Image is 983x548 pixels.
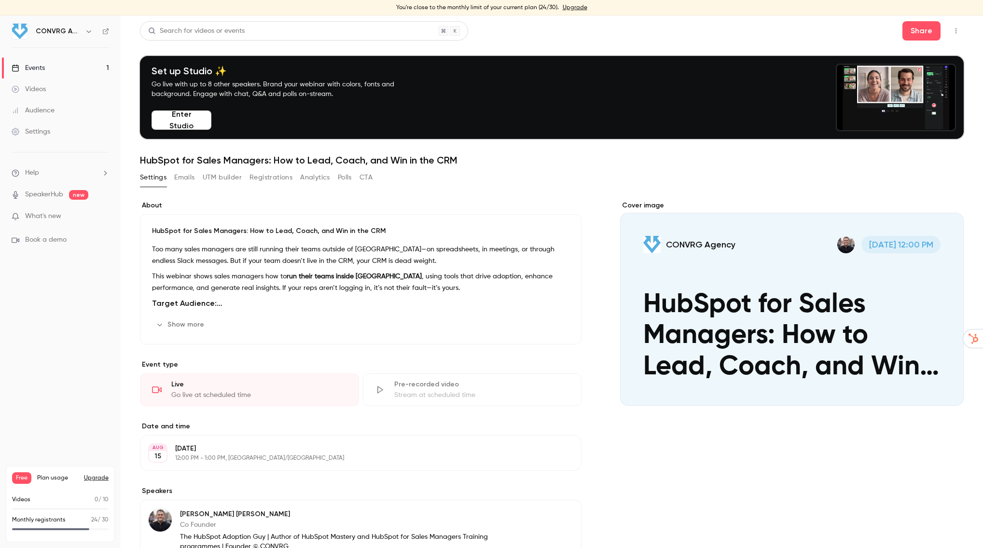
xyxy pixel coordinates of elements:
button: CTA [360,170,373,185]
p: HubSpot for Sales Managers: How to Lead, Coach, and Win in the CRM [152,226,569,236]
p: Too many sales managers are still running their teams outside of [GEOGRAPHIC_DATA]—on spreadsheet... [152,244,569,267]
p: 15 [154,452,161,461]
p: Go live with up to 8 other speakers. Brand your webinar with colors, fonts and background. Engage... [152,80,417,99]
div: Settings [12,127,50,137]
a: SpeakerHub [25,190,63,200]
li: help-dropdown-opener [12,168,109,178]
div: Events [12,63,45,73]
span: Help [25,168,39,178]
label: Date and time [140,422,581,431]
button: Polls [338,170,352,185]
p: Videos [12,495,30,504]
p: This webinar shows sales managers how to , using tools that drive adoption, enhance performance, ... [152,271,569,294]
span: What's new [25,211,61,221]
button: Upgrade [84,474,109,482]
span: 0 [95,497,98,503]
div: Pre-recorded video [394,380,570,389]
div: Stream at scheduled time [394,390,570,400]
div: Go live at scheduled time [171,390,347,400]
h4: Set up Studio ✨ [152,65,417,77]
img: CONVRG Agency [12,24,28,39]
button: Show more [152,317,210,332]
img: Tony Dowling [149,508,172,532]
strong: run their teams inside [GEOGRAPHIC_DATA] [287,273,422,280]
p: Co Founder [180,520,519,530]
div: Pre-recorded videoStream at scheduled time [363,373,582,406]
span: Book a demo [25,235,67,245]
a: Upgrade [563,4,587,12]
h6: CONVRG Agency [36,27,81,36]
label: Cover image [620,201,964,210]
p: Monthly registrants [12,516,66,524]
button: Analytics [300,170,330,185]
span: 24 [91,517,97,523]
div: Live [171,380,347,389]
div: Search for videos or events [148,26,245,36]
h1: HubSpot for Sales Managers: How to Lead, Coach, and Win in the CRM [140,154,964,166]
button: Registrations [249,170,292,185]
button: Settings [140,170,166,185]
div: LiveGo live at scheduled time [140,373,359,406]
div: AUG [149,444,166,451]
p: 12:00 PM - 1:00 PM, [GEOGRAPHIC_DATA]/[GEOGRAPHIC_DATA] [175,454,530,462]
p: / 30 [91,516,109,524]
p: Event type [140,360,581,370]
strong: Target Audience: [152,299,222,308]
p: [DATE] [175,444,530,453]
button: UTM builder [203,170,242,185]
button: Enter Studio [152,110,211,130]
span: Free [12,472,31,484]
span: Plan usage [37,474,78,482]
p: [PERSON_NAME] [PERSON_NAME] [180,509,519,519]
button: Emails [174,170,194,185]
span: new [69,190,88,200]
label: About [140,201,581,210]
div: Audience [12,106,55,115]
button: Share [902,21,941,41]
section: Cover image [620,201,964,406]
p: / 10 [95,495,109,504]
label: Speakers [140,486,581,496]
div: Videos [12,84,46,94]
